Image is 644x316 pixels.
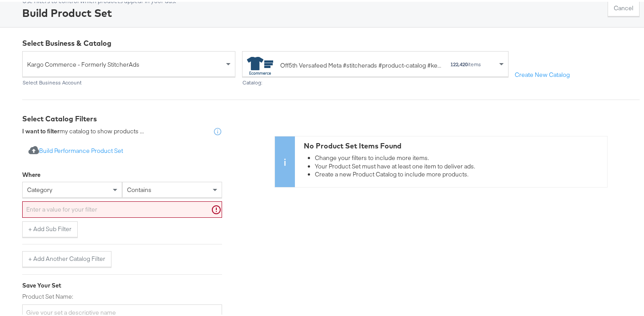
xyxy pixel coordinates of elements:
[22,200,222,216] input: Enter a value for your filter
[315,160,603,169] li: Your Product Set must have at least one item to deliver ads.
[27,55,224,70] span: Kargo Commerce - Formerly StitcherAds
[22,280,222,288] div: Save Your Set
[22,36,640,47] div: Select Business & Catalog
[22,169,40,177] div: Where
[22,112,222,122] div: Select Catalog Filters
[22,125,144,134] div: my catalog to show products ...
[27,184,52,192] span: category
[450,60,481,66] div: items
[22,291,222,299] label: Product Set Name:
[22,249,111,265] button: + Add Another Catalog Filter
[304,139,603,149] div: No Product Set Items Found
[509,65,576,81] button: Create New Catalog
[22,125,60,133] strong: I want to filter
[280,59,441,68] div: Off5th Versafeed Meta #stitcherads #product-catalog #keep
[22,220,78,236] button: + Add Sub Filter
[242,78,509,84] div: Catalog:
[127,184,151,192] span: contains
[315,169,603,177] li: Create a new Product Catalog to include more products.
[315,152,603,161] li: Change your filters to include more items.
[22,78,235,84] div: Select Business Account
[22,141,129,158] button: Build Performance Product Set
[450,59,468,66] strong: 122,420
[22,4,176,19] div: Build Product Set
